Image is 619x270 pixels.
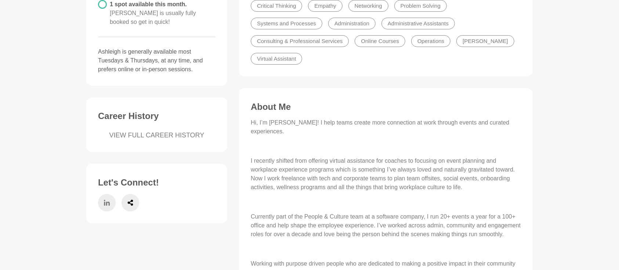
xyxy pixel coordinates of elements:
p: Ashleigh is generally available most Tuesdays & Thursdays, at any time, and prefers online or in-... [98,47,216,74]
p: Currently part of the People & Culture team at a software company, I run 20+ events a year for a ... [251,212,521,239]
p: Hi, I’m [PERSON_NAME]! I help teams create more connection at work through events and curated exp... [251,118,521,136]
a: LinkedIn [98,194,116,212]
p: I recently shifted from offering virtual assistance for coaches to focusing on event planning and... [251,156,521,192]
h3: About Me [251,101,521,112]
a: Share [122,194,139,212]
span: [PERSON_NAME] is usually fully booked so get in quick! [110,10,196,25]
h3: Let's Connect! [98,177,216,188]
h3: Career History [98,111,216,122]
span: 1 spot available this month. [110,1,196,25]
a: VIEW FULL CAREER HISTORY [98,130,216,140]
